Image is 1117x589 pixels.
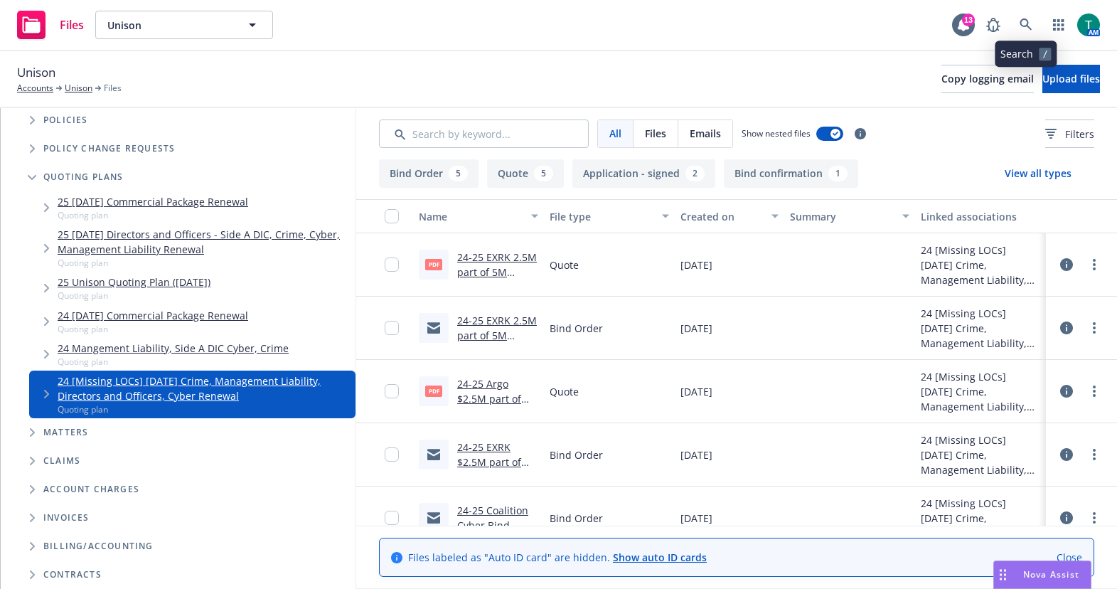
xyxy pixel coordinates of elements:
[43,144,175,153] span: Policy change requests
[58,275,210,290] a: 25 Unison Quoting Plan ([DATE])
[1086,446,1103,463] a: more
[979,11,1008,39] a: Report a Bug
[982,159,1094,188] button: View all types
[11,5,90,45] a: Files
[385,258,399,272] input: Toggle Row Selected
[43,428,88,437] span: Matters
[17,82,53,95] a: Accounts
[425,259,442,270] span: pdf
[65,82,92,95] a: Unison
[915,199,1046,233] button: Linked associations
[921,433,1040,477] div: 24 [Missing LOCs] [DATE] Crime, Management Liability, Directors and Officers, Cyber Renewal
[1057,550,1082,565] a: Close
[58,290,210,302] span: Quoting plan
[43,514,90,522] span: Invoices
[534,166,553,181] div: 5
[645,126,666,141] span: Files
[680,321,712,336] span: [DATE]
[1086,256,1103,273] a: more
[385,511,399,525] input: Toggle Row Selected
[58,308,248,323] a: 24 [DATE] Commercial Package Renewal
[1086,509,1103,526] a: more
[550,209,653,224] div: File type
[921,306,1040,351] div: 24 [Missing LOCs] [DATE] Crime, Management Liability, Directors and Officers, Cyber Renewal
[107,18,230,33] span: Unison
[572,159,715,188] button: Application - signed
[550,511,603,526] span: Bind Order
[680,511,712,526] span: [DATE]
[941,72,1034,85] span: Copy logging email
[1086,319,1103,336] a: more
[784,199,915,233] button: Summary
[680,209,762,224] div: Created on
[828,166,848,181] div: 1
[487,159,564,188] button: Quote
[43,485,139,494] span: Account charges
[962,14,975,26] div: 13
[675,199,784,233] button: Created on
[58,403,350,415] span: Quoting plan
[921,209,1040,224] div: Linked associations
[921,496,1040,541] div: 24 [Missing LOCs] [DATE] Crime, Management Liability, Directors and Officers, Cyber Renewal
[43,116,88,124] span: Policies
[58,341,289,356] a: 24 Mangement Liability, Side A DIC Cyber, Crime
[550,258,579,272] span: Quote
[457,250,537,309] a: 24-25 EXRK 2.5M part of 5M [PERSON_NAME] Quote.pdf
[609,126,621,141] span: All
[58,194,248,209] a: 25 [DATE] Commercial Package Renewal
[550,447,603,462] span: Bind Order
[680,384,712,399] span: [DATE]
[457,440,533,499] a: 24-25 EXRK $2.5M part of $5M q/s Argo Bind Order.msg
[43,173,124,181] span: Quoting plans
[680,258,712,272] span: [DATE]
[457,314,537,372] a: 24-25 EXRK 2.5M part of 5M [PERSON_NAME] Bind Order.msg
[680,447,712,462] span: [DATE]
[457,377,521,435] a: 24-25 Argo $2.5M part of $5M EXRK Quote.pdf
[385,209,399,223] input: Select all
[95,11,273,39] button: Unison
[58,257,350,269] span: Quoting plan
[790,209,894,224] div: Summary
[1045,127,1094,142] span: Filters
[449,166,468,181] div: 5
[379,159,479,188] button: Bind Order
[419,209,523,224] div: Name
[425,386,442,396] span: pdf
[550,384,579,399] span: Quote
[1086,383,1103,400] a: more
[690,126,721,141] span: Emails
[43,571,102,579] span: Contracts
[17,63,55,82] span: Unison
[1,73,356,532] div: Tree Example
[1044,11,1073,39] a: Switch app
[941,65,1034,93] button: Copy logging email
[550,321,603,336] span: Bind Order
[58,209,248,221] span: Quoting plan
[742,127,811,139] span: Show nested files
[58,227,350,257] a: 25 [DATE] Directors and Officers - Side A DIC, Crime, Cyber, Management Liability Renewal
[685,166,705,181] div: 2
[385,384,399,398] input: Toggle Row Selected
[544,199,675,233] button: File type
[1042,72,1100,85] span: Upload files
[60,19,84,31] span: Files
[724,159,858,188] button: Bind confirmation
[379,120,589,148] input: Search by keyword...
[993,561,1091,589] button: Nova Assist
[1023,568,1079,580] span: Nova Assist
[457,504,528,562] a: 24-25 Coalition Cyber Bind Order to carrier.msg
[1042,65,1100,93] button: Upload files
[408,550,707,565] span: Files labeled as "Auto ID card" are hidden.
[413,199,544,233] button: Name
[1077,14,1100,36] img: photo
[1065,127,1094,142] span: Filters
[58,356,289,368] span: Quoting plan
[994,561,1012,588] div: Drag to move
[1012,11,1040,39] a: Search
[104,82,122,95] span: Files
[58,323,248,335] span: Quoting plan
[43,457,80,465] span: Claims
[58,373,350,403] a: 24 [Missing LOCs] [DATE] Crime, Management Liability, Directors and Officers, Cyber Renewal
[921,243,1040,287] div: 24 [Missing LOCs] [DATE] Crime, Management Liability, Directors and Officers, Cyber Renewal
[1045,120,1094,148] button: Filters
